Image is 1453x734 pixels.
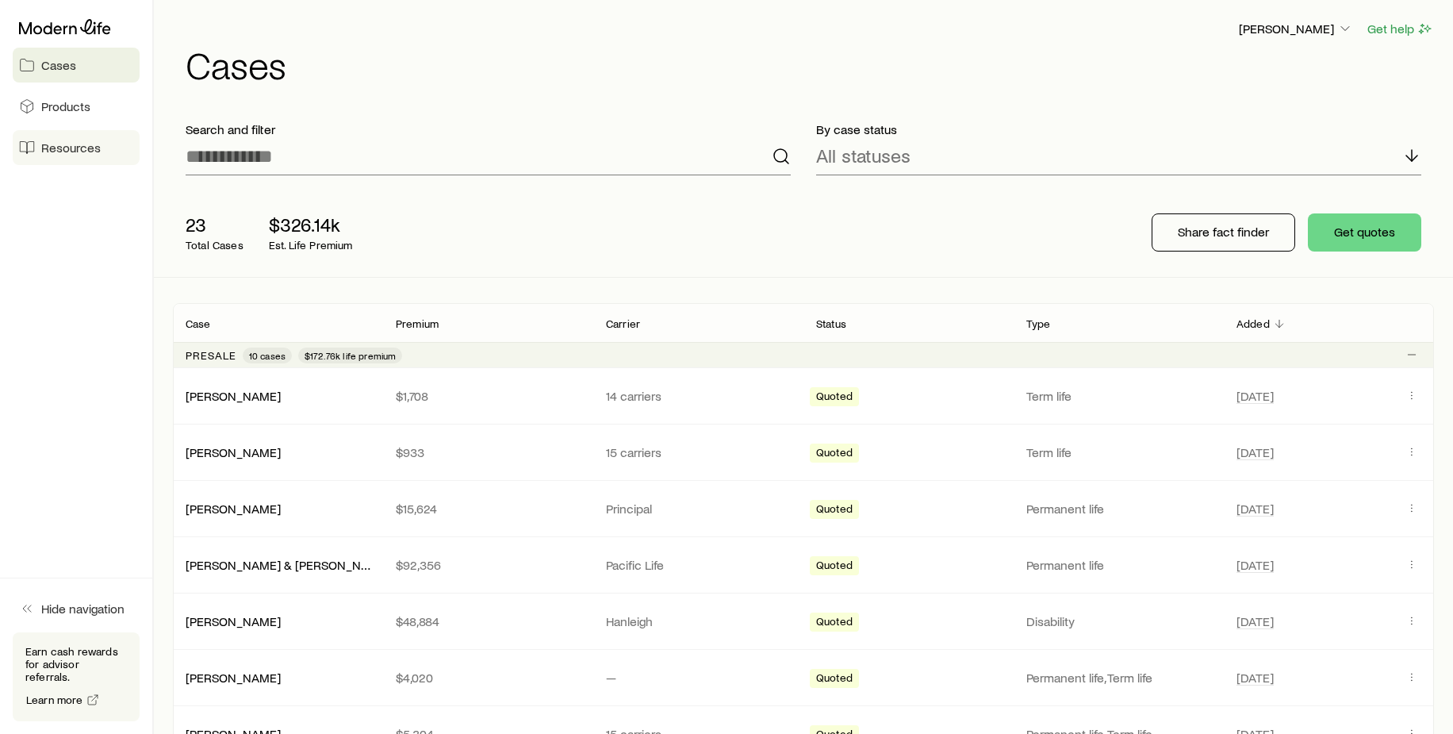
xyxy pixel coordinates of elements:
p: Status [816,317,846,330]
a: Resources [13,130,140,165]
span: Cases [41,57,76,73]
p: Total Cases [186,239,243,252]
span: [DATE] [1236,557,1274,573]
a: Cases [13,48,140,83]
p: $15,624 [396,501,581,517]
p: $4,020 [396,670,581,686]
a: Products [13,89,140,124]
button: Get help [1367,20,1434,38]
p: Permanent life [1026,501,1211,517]
p: Type [1026,317,1051,330]
div: [PERSON_NAME] & [PERSON_NAME], LLP [186,557,370,574]
p: $92,356 [396,557,581,573]
span: Quoted [816,502,853,519]
p: Permanent life [1026,557,1211,573]
p: [PERSON_NAME] [1239,21,1353,37]
p: All statuses [816,144,911,167]
h1: Cases [186,45,1434,83]
p: $326.14k [269,213,353,236]
span: Quoted [816,671,853,688]
p: Case [186,317,211,330]
p: Permanent life, Term life [1026,670,1211,686]
div: [PERSON_NAME] [186,444,281,461]
p: 14 carriers [606,388,791,404]
a: [PERSON_NAME] & [PERSON_NAME], LLP [186,557,414,572]
button: Hide navigation [13,591,140,626]
p: 23 [186,213,243,236]
p: Pacific Life [606,557,791,573]
p: Est. Life Premium [269,239,353,252]
p: Presale [186,349,236,362]
span: [DATE] [1236,670,1274,686]
a: [PERSON_NAME] [186,670,281,685]
span: Quoted [816,446,853,463]
p: Share fact finder [1178,224,1269,240]
button: Get quotes [1308,213,1421,252]
span: 10 cases [249,349,286,362]
span: Resources [41,140,101,156]
a: [PERSON_NAME] [186,501,281,516]
p: Carrier [606,317,640,330]
div: [PERSON_NAME] [186,670,281,686]
button: Share fact finder [1152,213,1295,252]
div: Earn cash rewards for advisor referrals.Learn more [13,632,140,721]
p: Added [1236,317,1270,330]
p: Hanleigh [606,613,791,629]
a: [PERSON_NAME] [186,388,281,403]
p: $1,708 [396,388,581,404]
button: [PERSON_NAME] [1238,20,1354,39]
p: — [606,670,791,686]
span: Learn more [26,694,83,705]
a: [PERSON_NAME] [186,613,281,628]
span: Products [41,98,90,114]
p: Term life [1026,444,1211,460]
p: Principal [606,501,791,517]
div: [PERSON_NAME] [186,613,281,630]
p: $48,884 [396,613,581,629]
p: $933 [396,444,581,460]
span: $172.76k life premium [305,349,396,362]
span: Quoted [816,559,853,575]
span: Hide navigation [41,601,125,617]
span: Quoted [816,615,853,632]
span: [DATE] [1236,388,1274,404]
p: By case status [816,121,1421,137]
a: [PERSON_NAME] [186,444,281,459]
p: 15 carriers [606,444,791,460]
span: [DATE] [1236,444,1274,460]
p: Term life [1026,388,1211,404]
div: [PERSON_NAME] [186,388,281,405]
span: [DATE] [1236,501,1274,517]
span: Quoted [816,390,853,406]
div: [PERSON_NAME] [186,501,281,517]
p: Disability [1026,613,1211,629]
span: [DATE] [1236,613,1274,629]
p: Earn cash rewards for advisor referrals. [25,645,127,683]
p: Search and filter [186,121,791,137]
p: Premium [396,317,439,330]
